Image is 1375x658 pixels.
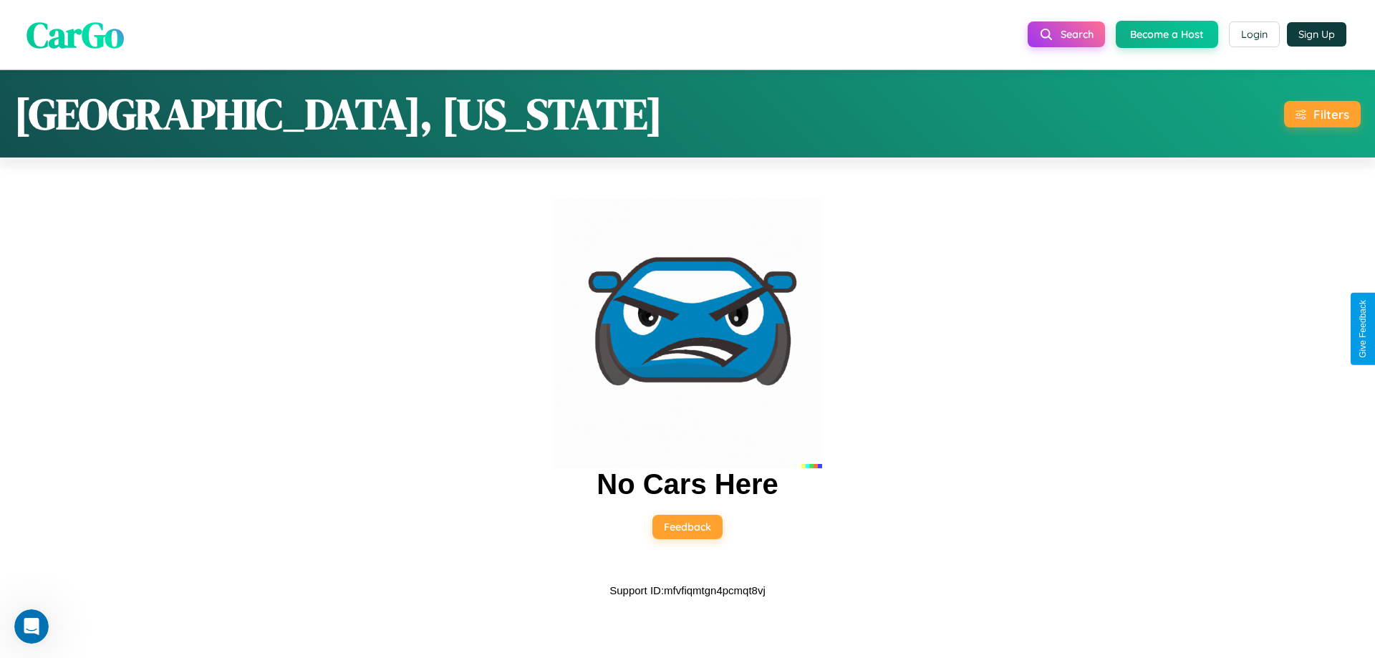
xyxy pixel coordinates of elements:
button: Become a Host [1116,21,1218,48]
h1: [GEOGRAPHIC_DATA], [US_STATE] [14,84,662,143]
span: Search [1061,28,1094,41]
button: Filters [1284,101,1361,127]
iframe: Intercom live chat [14,609,49,644]
button: Sign Up [1287,22,1346,47]
div: Filters [1313,107,1349,122]
button: Feedback [652,515,723,539]
button: Search [1028,21,1105,47]
h2: No Cars Here [597,468,778,500]
p: Support ID: mfvfiqmtgn4pcmqt8vj [609,581,766,600]
div: Give Feedback [1358,300,1368,358]
img: car [553,199,822,468]
button: Login [1229,21,1280,47]
span: CarGo [26,9,124,59]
